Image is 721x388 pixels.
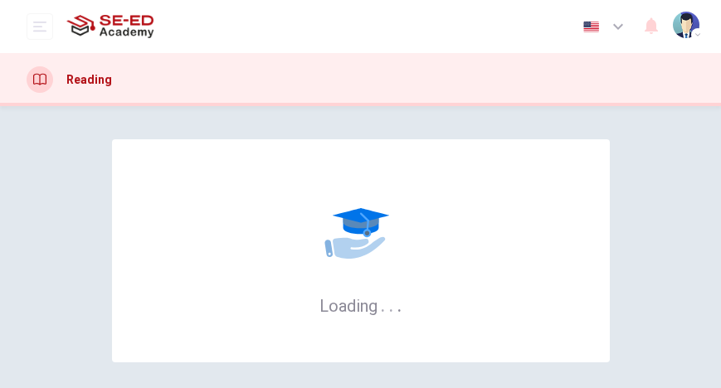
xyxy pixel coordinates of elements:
[673,12,699,38] img: Profile picture
[397,290,402,318] h6: .
[66,10,153,43] img: SE-ED Academy logo
[319,294,402,316] h6: Loading
[66,73,112,86] h1: Reading
[27,13,53,40] button: open mobile menu
[380,290,386,318] h6: .
[581,21,602,33] img: en
[388,290,394,318] h6: .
